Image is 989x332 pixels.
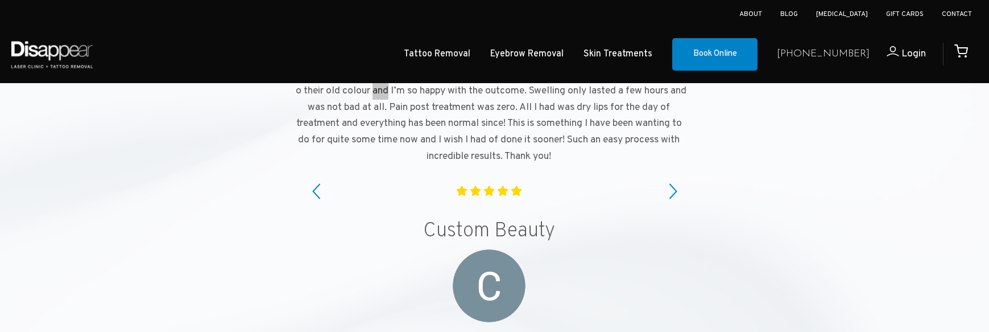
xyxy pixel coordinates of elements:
a: Login [870,46,926,63]
a: Contact [942,10,972,19]
a: Eyebrow Removal [490,46,564,63]
img: Disappear - Laser Clinic and Tattoo Removal Services in Sydney, Australia [9,34,95,75]
a: Gift Cards [886,10,924,19]
span: Login [901,47,926,60]
a: [PHONE_NUMBER] [777,46,870,63]
a: [MEDICAL_DATA] [816,10,868,19]
a: About [739,10,762,19]
a: Book Online [672,38,758,71]
a: Skin Treatments [584,46,652,63]
h4: Custom Beauty [290,220,688,242]
a: Opens in a new tab [453,313,525,326]
a: Tattoo Removal [404,46,470,63]
img: Custom Beauty [453,249,525,322]
a: Blog [780,10,798,19]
